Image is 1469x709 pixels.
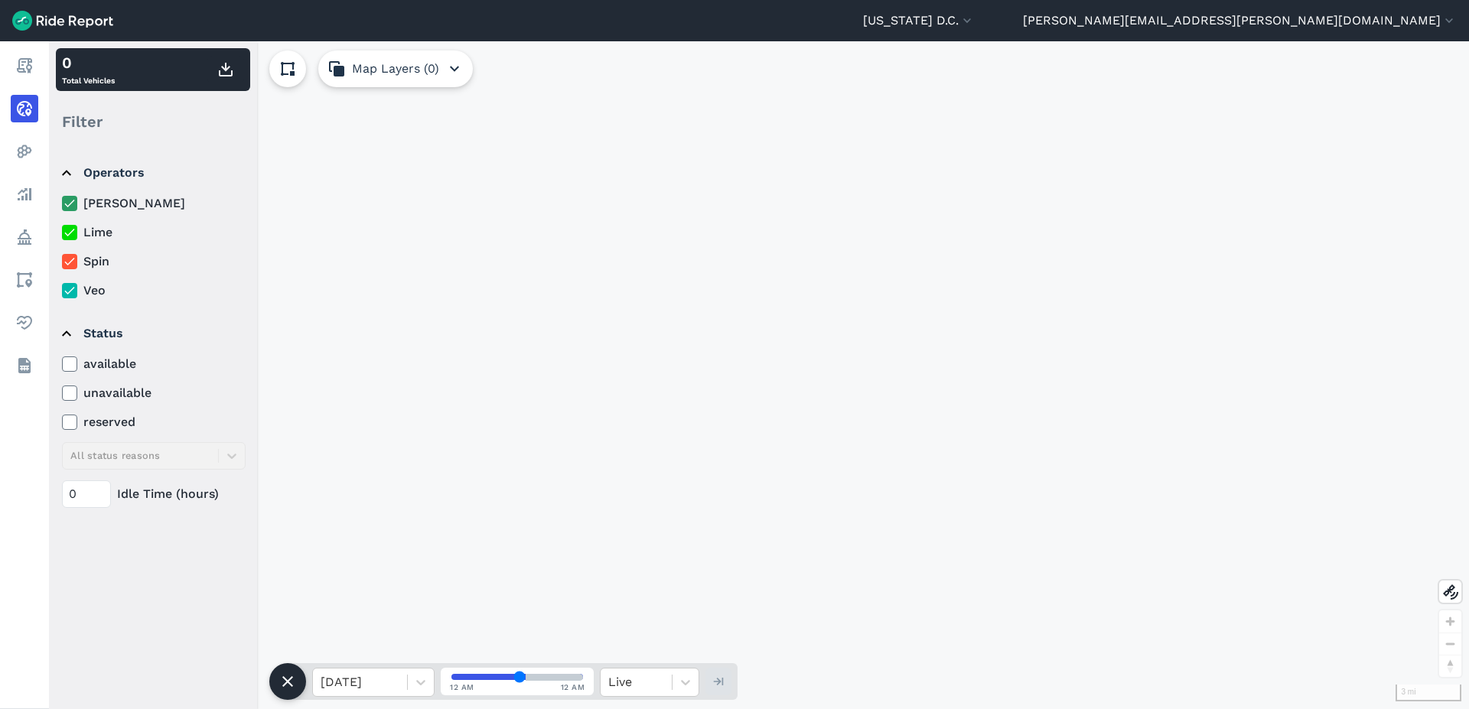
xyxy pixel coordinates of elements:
[62,312,243,355] summary: Status
[62,413,246,431] label: reserved
[561,681,585,693] span: 12 AM
[11,181,38,208] a: Analyze
[62,223,246,242] label: Lime
[11,223,38,251] a: Policy
[62,281,246,300] label: Veo
[62,194,246,213] label: [PERSON_NAME]
[62,151,243,194] summary: Operators
[62,355,246,373] label: available
[450,681,474,693] span: 12 AM
[1023,11,1457,30] button: [PERSON_NAME][EMAIL_ADDRESS][PERSON_NAME][DOMAIN_NAME]
[318,50,473,87] button: Map Layers (0)
[11,95,38,122] a: Realtime
[11,309,38,337] a: Health
[11,266,38,294] a: Areas
[56,98,250,145] div: Filter
[863,11,975,30] button: [US_STATE] D.C.
[11,138,38,165] a: Heatmaps
[62,51,115,74] div: 0
[11,352,38,379] a: Datasets
[62,480,246,508] div: Idle Time (hours)
[62,384,246,402] label: unavailable
[12,11,113,31] img: Ride Report
[49,41,1469,709] div: loading
[62,51,115,88] div: Total Vehicles
[11,52,38,80] a: Report
[62,252,246,271] label: Spin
